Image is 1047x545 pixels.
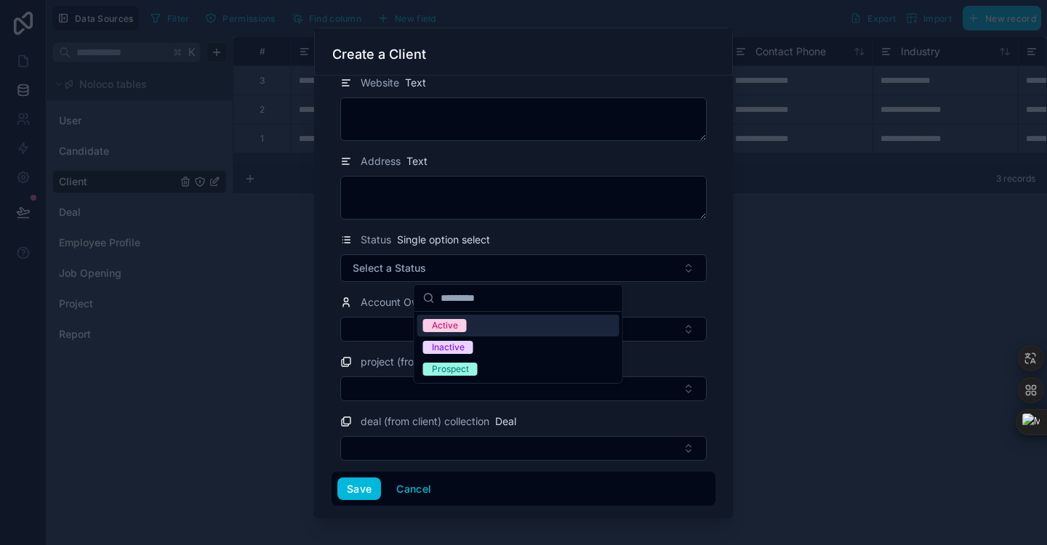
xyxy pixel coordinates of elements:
[405,76,426,90] span: Text
[361,154,401,169] span: Address
[353,261,426,275] span: Select a Status
[414,312,622,383] div: Suggestions
[387,477,441,501] button: Cancel
[397,233,490,247] span: Single option select
[337,477,381,501] button: Save
[340,317,707,342] button: Select Button
[332,46,426,63] h3: Create a Client
[432,319,458,332] div: Active
[432,341,465,354] div: Inactive
[361,414,489,429] span: deal (from client) collection
[361,233,391,247] span: Status
[340,376,707,401] button: Select Button
[495,414,516,429] span: Deal
[406,154,428,169] span: Text
[361,355,502,369] span: project (from client) collection
[361,295,435,310] span: Account Owner
[432,363,469,376] div: Prospect
[340,436,707,461] button: Select Button
[361,76,399,90] span: Website
[340,254,707,282] button: Select Button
